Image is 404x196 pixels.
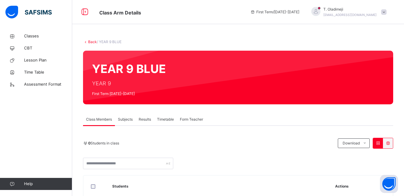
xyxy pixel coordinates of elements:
[97,40,122,44] span: / YEAR 9 BLUE
[24,181,72,187] span: Help
[380,175,398,193] button: Open asap
[88,40,97,44] a: Back
[24,57,72,63] span: Lesson Plan
[118,117,133,122] span: Subjects
[250,9,299,15] span: session/term information
[343,141,360,146] span: Download
[5,6,52,18] img: safsims
[305,7,390,17] div: T.Oladimeji
[180,117,203,122] span: Form Teacher
[99,10,141,16] span: Class Arm Details
[24,81,72,87] span: Assessment Format
[86,117,112,122] span: Class Members
[157,117,174,122] span: Timetable
[88,141,91,145] b: 0
[24,69,72,75] span: Time Table
[24,33,72,39] span: Classes
[139,117,151,122] span: Results
[24,45,72,51] span: CBT
[88,141,119,146] span: Students in class
[323,13,377,17] span: [EMAIL_ADDRESS][DOMAIN_NAME]
[323,7,377,12] span: T. Oladimeji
